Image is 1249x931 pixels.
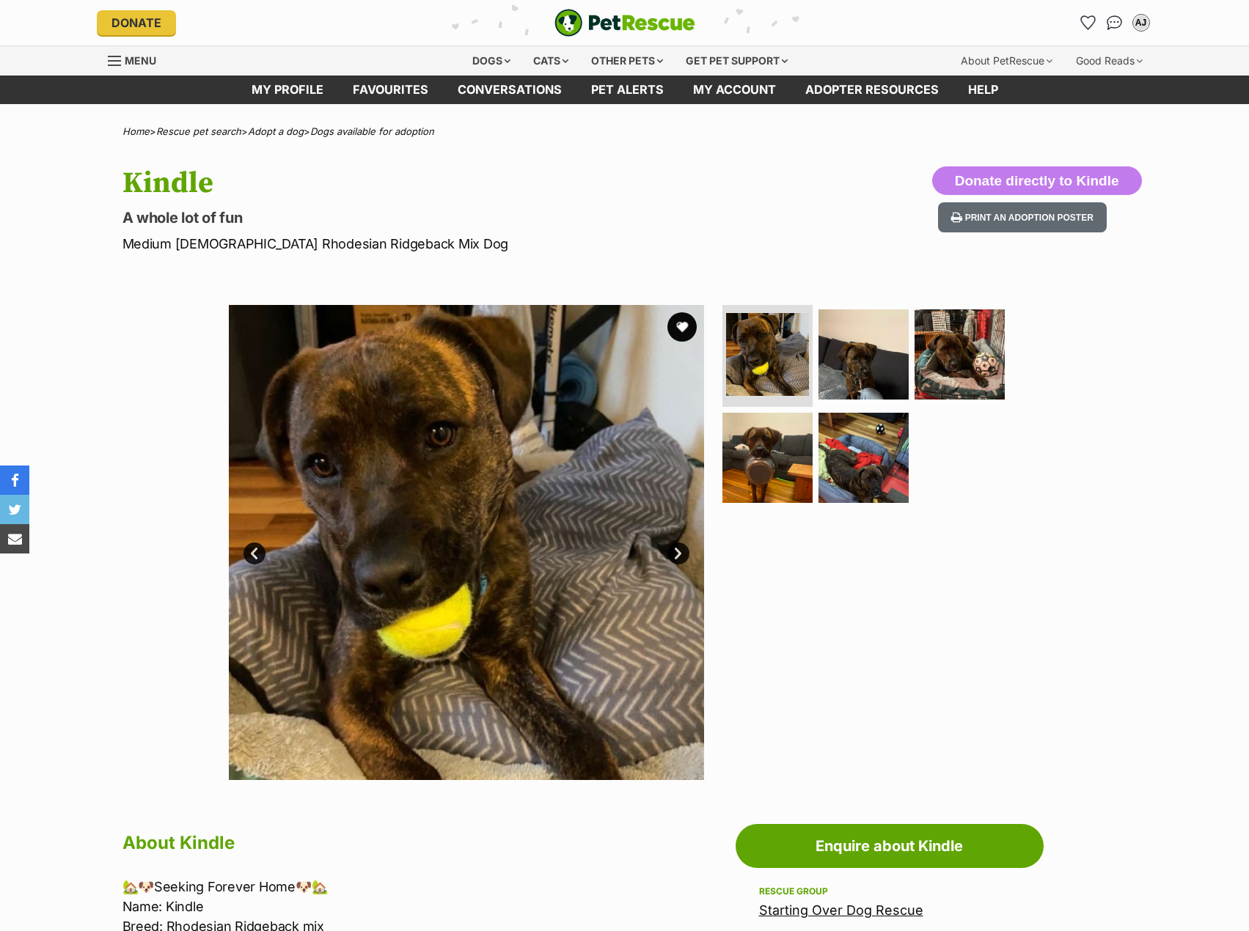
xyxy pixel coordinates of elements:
[125,54,156,67] span: Menu
[759,886,1020,897] div: Rescue group
[108,46,166,73] a: Menu
[122,125,150,137] a: Home
[1077,11,1153,34] ul: Account quick links
[675,46,798,76] div: Get pet support
[554,9,695,37] img: logo-e224e6f780fb5917bec1dbf3a21bbac754714ae5b6737aabdf751b685950b380.svg
[818,309,909,400] img: Photo of Kindle
[915,309,1005,400] img: Photo of Kindle
[726,313,809,396] img: Photo of Kindle
[523,46,579,76] div: Cats
[338,76,443,104] a: Favourites
[576,76,678,104] a: Pet alerts
[86,126,1164,137] div: > > >
[736,824,1044,868] a: Enquire about Kindle
[581,46,673,76] div: Other pets
[156,125,241,137] a: Rescue pet search
[791,76,953,104] a: Adopter resources
[1066,46,1153,76] div: Good Reads
[122,827,728,859] h2: About Kindle
[1107,15,1122,30] img: chat-41dd97257d64d25036548639549fe6c8038ab92f7586957e7f3b1b290dea8141.svg
[678,76,791,104] a: My account
[122,234,743,254] p: Medium [DEMOGRAPHIC_DATA] Rhodesian Ridgeback Mix Dog
[932,166,1142,196] button: Donate directly to Kindle
[97,10,176,35] a: Donate
[229,305,704,780] img: Photo of Kindle
[310,125,434,137] a: Dogs available for adoption
[667,542,689,564] a: Next
[237,76,338,104] a: My profile
[1134,15,1149,30] div: AJ
[1077,11,1100,34] a: Favourites
[818,413,909,503] img: Photo of Kindle
[122,207,743,228] p: A whole lot of fun
[243,542,265,564] a: Prev
[953,76,1013,104] a: Help
[462,46,521,76] div: Dogs
[722,413,813,503] img: Photo of Kindle
[443,76,576,104] a: conversations
[667,312,697,342] button: favourite
[938,202,1107,232] button: Print an adoption poster
[554,9,695,37] a: PetRescue
[951,46,1063,76] div: About PetRescue
[122,166,743,200] h1: Kindle
[1129,11,1153,34] button: My account
[248,125,304,137] a: Adopt a dog
[1103,11,1127,34] a: Conversations
[759,902,923,918] a: Starting Over Dog Rescue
